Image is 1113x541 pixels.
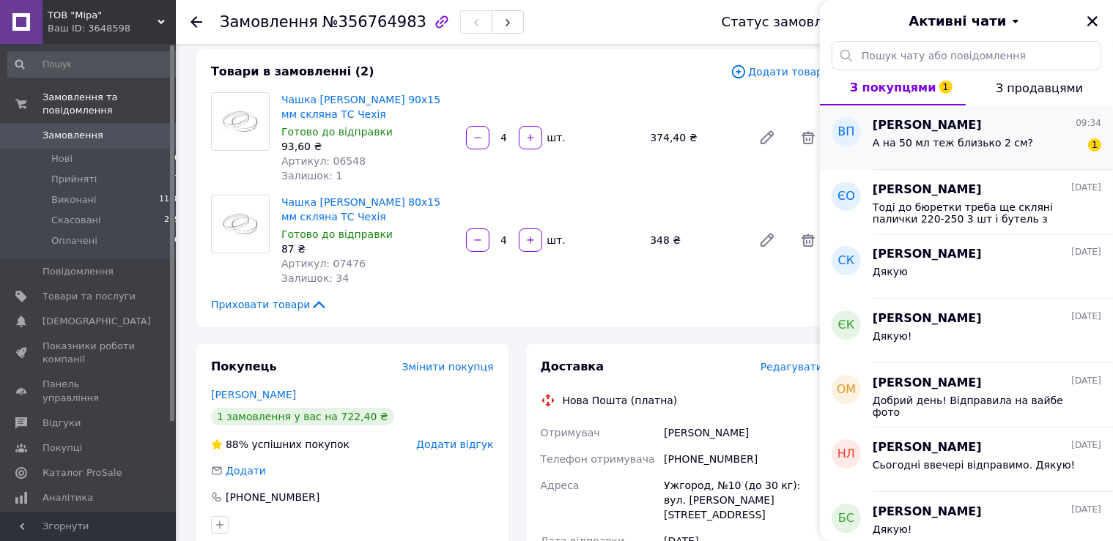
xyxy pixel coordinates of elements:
[794,123,823,152] span: Видалити
[1071,246,1101,258] span: [DATE]
[51,234,97,247] span: Оплачені
[873,201,1081,225] span: Тоді до бюретки треба ще скляні палички 220-250 3 шт і бутель з темного скла на 250 мл
[322,13,426,31] span: №356764983
[873,310,982,327] span: [PERSON_NAME]
[281,272,349,284] span: Залишок: 34
[873,375,982,392] span: [PERSON_NAME]
[838,317,855,334] span: ЄК
[402,361,494,373] span: Змінити покупця
[226,465,266,477] span: Додати
[541,480,580,491] span: Адреса
[281,242,454,256] div: 87 ₴
[838,510,854,527] span: БС
[211,64,374,78] span: Товари в замовленні (2)
[42,378,136,404] span: Панель управління
[48,9,158,22] span: ТОВ "Міра"
[211,389,296,400] a: [PERSON_NAME]
[281,155,366,167] span: Артикул: 06548
[174,234,180,247] span: 0
[211,359,277,373] span: Покупець
[873,439,982,456] span: [PERSON_NAME]
[281,94,440,120] a: Чашка [PERSON_NAME] 90х15 мм скляна ТС Чехія
[838,253,855,269] span: СК
[661,446,826,472] div: [PHONE_NUMBER]
[281,139,454,154] div: 93,60 ₴
[51,152,73,165] span: Нові
[820,299,1113,363] button: ЄК[PERSON_NAME][DATE]Дякую!
[221,93,260,150] img: Чашка Петрі 90х15 мм скляна ТС Чехія
[42,466,122,480] span: Каталог ProSale
[211,408,394,425] div: 1 замовлення у вас на 722,40 ₴
[1076,117,1101,130] span: 09:34
[753,123,782,152] a: Редагувати
[226,439,248,450] span: 88%
[873,246,982,263] span: [PERSON_NAME]
[211,297,328,312] span: Приховати товари
[1088,138,1101,152] span: 1
[42,340,136,366] span: Показники роботи компанії
[281,170,343,182] span: Залишок: 1
[861,12,1072,31] button: Активні чати
[281,126,393,138] span: Готово до відправки
[873,182,982,198] span: [PERSON_NAME]
[873,459,1075,471] span: Сьогодні ввечері відправимо. Дякую!
[820,428,1113,492] button: НЛ[PERSON_NAME][DATE]Сьогодні ввечері відправимо. Дякую!
[541,453,655,465] span: Телефон отримувача
[211,437,350,452] div: успішних покупок
[159,193,180,206] span: 1188
[661,419,826,446] div: [PERSON_NAME]
[559,393,681,408] div: Нова Пошта (платна)
[42,417,81,430] span: Відгуки
[873,523,912,535] span: Дякую!
[174,152,180,165] span: 0
[1071,375,1101,387] span: [DATE]
[416,439,493,450] span: Додати відгук
[544,233,567,247] div: шт.
[873,395,1081,418] span: Добрий день! Відправила на вайбе фото
[731,64,823,80] span: Додати товар
[837,124,854,141] span: ВП
[51,193,97,206] span: Виконані
[221,195,260,253] img: Чашка Петрі 80х15 мм скляна ТС Чехія
[281,258,366,269] span: Артикул: 07476
[1071,439,1101,452] span: [DATE]
[224,490,321,504] div: [PHONE_NUMBER]
[191,15,202,29] div: Повернутися назад
[820,234,1113,299] button: СК[PERSON_NAME][DATE]Дякую
[996,81,1083,95] span: З продавцями
[51,214,101,227] span: Скасовані
[820,70,966,105] button: З покупцями1
[174,173,180,186] span: 7
[42,315,151,328] span: [DEMOGRAPHIC_DATA]
[873,504,982,521] span: [PERSON_NAME]
[837,188,855,205] span: ЄО
[837,381,856,398] span: ОМ
[51,173,97,186] span: Прийняті
[644,230,747,250] div: 348 ₴
[966,70,1113,105] button: З продавцями
[820,170,1113,234] button: ЄО[PERSON_NAME][DATE]Тоді до бюретки треба ще скляні палички 220-250 3 шт і бутель з темного скла...
[541,359,604,373] span: Доставка
[909,12,1006,31] span: Активні чати
[939,81,953,94] span: 1
[42,491,93,504] span: Аналітика
[7,51,181,78] input: Пошук
[42,91,176,117] span: Замовлення та повідомлення
[541,427,600,439] span: Отримувач
[873,117,982,134] span: [PERSON_NAME]
[850,81,936,94] span: З покупцями
[873,330,912,342] span: Дякую!
[832,41,1101,70] input: Пошук чату або повідомлення
[1071,310,1101,323] span: [DATE]
[42,290,136,303] span: Товари та послуги
[48,22,176,35] div: Ваш ID: 3648598
[42,265,114,278] span: Повідомлення
[820,363,1113,428] button: ОМ[PERSON_NAME][DATE]Добрий день! Відправила на вайбе фото
[281,196,440,223] a: Чашка [PERSON_NAME] 80х15 мм скляна ТС Чехія
[761,361,823,373] span: Редагувати
[722,15,857,29] div: Статус замовлення
[873,137,1033,149] span: А на 50 мл теж близько 2 см?
[873,266,908,277] span: Дякую
[1071,504,1101,516] span: [DATE]
[164,214,180,227] span: 209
